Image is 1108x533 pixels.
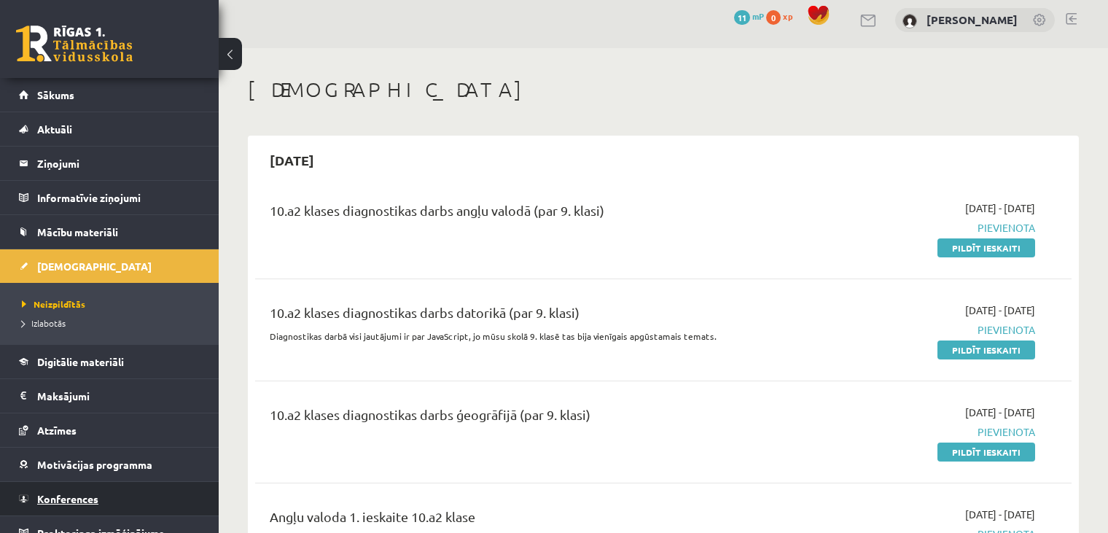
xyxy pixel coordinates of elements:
span: mP [752,10,764,22]
a: Izlabotās [22,316,204,330]
span: Pievienota [795,220,1035,236]
span: Pievienota [795,322,1035,338]
a: Ziņojumi [19,147,200,180]
span: [DATE] - [DATE] [965,303,1035,318]
span: Aktuāli [37,122,72,136]
span: Digitālie materiāli [37,355,124,368]
span: Pievienota [795,424,1035,440]
p: Diagnostikas darbā visi jautājumi ir par JavaScript, jo mūsu skolā 9. klasē tas bija vienīgais ap... [270,330,773,343]
span: Neizpildītās [22,298,85,310]
a: 0 xp [766,10,800,22]
a: Neizpildītās [22,297,204,311]
legend: Ziņojumi [37,147,200,180]
a: Digitālie materiāli [19,345,200,378]
span: Izlabotās [22,317,66,329]
h1: [DEMOGRAPHIC_DATA] [248,77,1079,102]
span: Motivācijas programma [37,458,152,471]
legend: Maksājumi [37,379,200,413]
img: Sabīne Vorza [902,14,917,28]
a: [PERSON_NAME] [926,12,1018,27]
span: 11 [734,10,750,25]
span: Atzīmes [37,424,77,437]
a: Informatīvie ziņojumi [19,181,200,214]
a: Motivācijas programma [19,448,200,481]
a: Konferences [19,482,200,516]
a: 11 mP [734,10,764,22]
div: 10.a2 klases diagnostikas darbs ģeogrāfijā (par 9. klasi) [270,405,773,432]
a: [DEMOGRAPHIC_DATA] [19,249,200,283]
a: Aktuāli [19,112,200,146]
a: Sākums [19,78,200,112]
a: Pildīt ieskaiti [937,238,1035,257]
a: Pildīt ieskaiti [937,443,1035,462]
div: 10.a2 klases diagnostikas darbs datorikā (par 9. klasi) [270,303,773,330]
span: Sākums [37,88,74,101]
span: xp [783,10,792,22]
span: [DEMOGRAPHIC_DATA] [37,260,152,273]
a: Mācību materiāli [19,215,200,249]
a: Atzīmes [19,413,200,447]
legend: Informatīvie ziņojumi [37,181,200,214]
span: [DATE] - [DATE] [965,405,1035,420]
span: [DATE] - [DATE] [965,507,1035,522]
a: Rīgas 1. Tālmācības vidusskola [16,26,133,62]
h2: [DATE] [255,143,329,177]
span: 0 [766,10,781,25]
span: Konferences [37,492,98,505]
div: 10.a2 klases diagnostikas darbs angļu valodā (par 9. klasi) [270,201,773,227]
a: Maksājumi [19,379,200,413]
span: Mācību materiāli [37,225,118,238]
a: Pildīt ieskaiti [937,341,1035,359]
span: [DATE] - [DATE] [965,201,1035,216]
